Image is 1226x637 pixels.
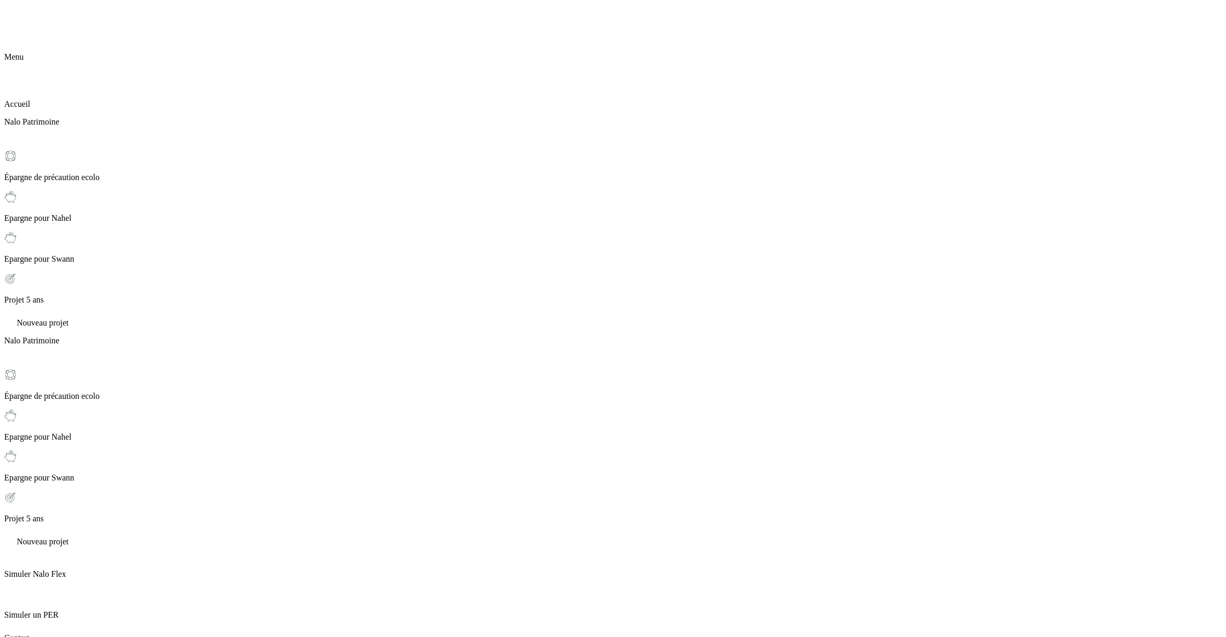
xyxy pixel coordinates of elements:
[4,254,1222,264] p: Epargne pour Swann
[4,52,24,61] span: Menu
[17,318,69,327] span: Nouveau projet
[4,336,1222,345] p: Nalo Patrimoine
[4,491,1222,523] div: Projet 5 ans
[4,76,1222,109] div: Accueil
[4,214,1222,223] p: Epargne pour Nahel
[17,537,69,546] span: Nouveau projet
[4,368,1222,401] div: Épargne de précaution ecolo
[4,450,1222,483] div: Epargne pour Swann
[4,514,1222,523] p: Projet 5 ans
[4,173,1222,182] p: Épargne de précaution ecolo
[4,99,1222,109] p: Accueil
[4,231,1222,264] div: Epargne pour Swann
[4,272,1222,305] div: Projet 5 ans
[4,392,1222,401] p: Épargne de précaution ecolo
[4,432,1222,442] p: Epargne pour Nahel
[4,191,1222,223] div: Epargne pour Nahel
[4,569,1222,579] p: Simuler Nalo Flex
[4,532,1222,546] div: Nouveau projet
[4,610,1222,620] p: Simuler un PER
[4,313,1222,328] div: Nouveau projet
[4,587,1222,620] div: Simuler un PER
[4,117,1222,127] p: Nalo Patrimoine
[4,546,1222,579] div: Simuler Nalo Flex
[4,295,1222,305] p: Projet 5 ans
[4,150,1222,182] div: Épargne de précaution ecolo
[4,409,1222,442] div: Epargne pour Nahel
[4,473,1222,483] p: Epargne pour Swann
